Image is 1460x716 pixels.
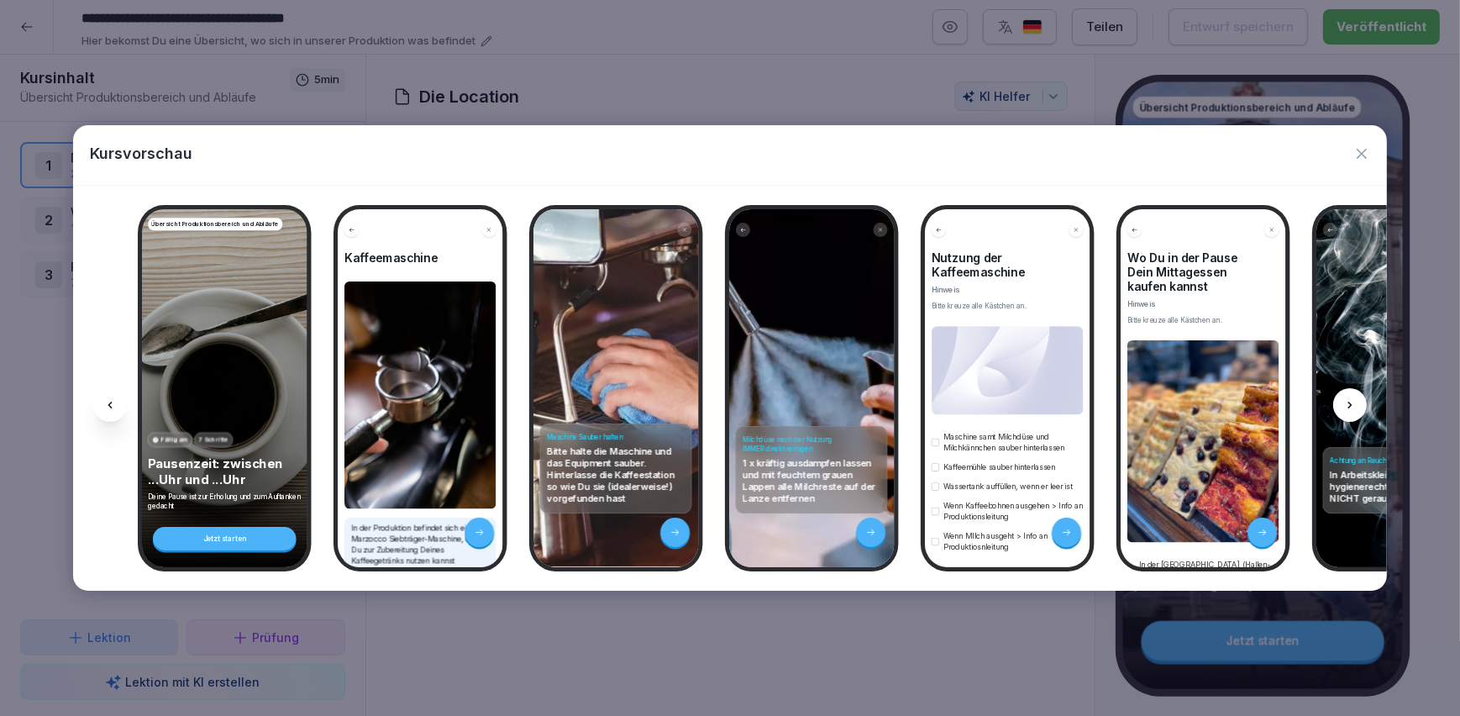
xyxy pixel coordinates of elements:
p: Hinweis [1127,299,1279,310]
p: In der [GEOGRAPHIC_DATA] (Hallen-Rabatt an allen Ständen 15-20%) [1139,560,1279,582]
p: Wenn Kaffeebohnen ausgehen > Info an Produktionsleitung [943,501,1084,523]
h4: Kaffeemaschine [344,251,496,266]
p: Maschine samt Milchdüse und Milchkännchen sauber hinterlassen [943,432,1084,454]
h4: Milchdüse nach der Nutzung IMMER direkt reinigen [743,435,880,454]
p: Übersicht Produktionsbereich und Abläufe [151,220,279,229]
div: Jetzt starten [153,527,297,550]
p: In der Produktion befindet sich eine Marzocco Siebträger-Maschine, die Du zur Zubereitung Deines ... [351,524,490,567]
p: 1 x kräftig ausdampfen lassen und mit feuchtem grauen Lappen alle Milchreste auf der Lanze entfernen [743,458,880,505]
p: 7 Schritte [199,435,228,445]
img: m8dd6a3ksv34w9d3cv7raphu.png [1127,340,1279,543]
p: Deine Pause ist zur Erholung und zum Auftanken gedacht [148,492,302,511]
p: Kursvorschau [90,142,192,165]
img: ImageAndTextPreview.jpg [932,326,1084,415]
p: Bitte halte die Maschine und das Equipment sauber. Hinterlasse die Kaffeestation so wie Du sie (i... [547,446,685,505]
p: Fällig am [161,435,188,445]
img: Bild und Text Vorschau [344,282,496,509]
p: Hinweis [932,285,1084,296]
div: Bitte kreuze alle Kästchen an. [932,301,1084,311]
div: Bitte kreuze alle Kästchen an. [1127,315,1279,325]
p: Wenn MIlch ausgeht > Info an Produktiosnleitung [943,531,1084,553]
p: Kaffeemühle sauber hinterlassen [943,462,1056,473]
p: Wassertank auffüllen, wenn er leer ist [943,482,1073,492]
h4: Maschine Sauber halten [547,433,685,442]
h4: Nutzung der Kaffeemaschine [932,251,1084,280]
h4: Wo Du in der Pause Dein Mittagessen kaufen kannst [1127,251,1279,294]
p: Pausenzeit: zwischen ...Uhr und ...Uhr [148,455,302,487]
